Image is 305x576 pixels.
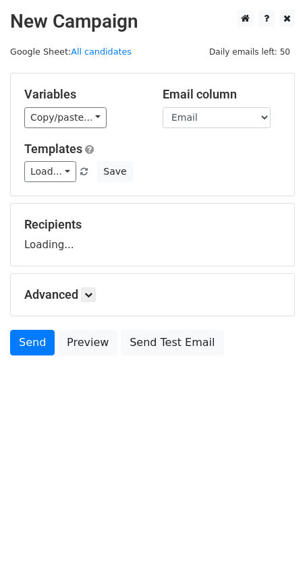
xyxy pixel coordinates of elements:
[24,142,82,156] a: Templates
[204,45,295,59] span: Daily emails left: 50
[10,10,295,33] h2: New Campaign
[97,161,132,182] button: Save
[10,47,132,57] small: Google Sheet:
[24,287,281,302] h5: Advanced
[24,217,281,252] div: Loading...
[24,107,107,128] a: Copy/paste...
[10,330,55,355] a: Send
[204,47,295,57] a: Daily emails left: 50
[58,330,117,355] a: Preview
[163,87,281,102] h5: Email column
[24,161,76,182] a: Load...
[24,217,281,232] h5: Recipients
[71,47,132,57] a: All candidates
[24,87,142,102] h5: Variables
[121,330,223,355] a: Send Test Email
